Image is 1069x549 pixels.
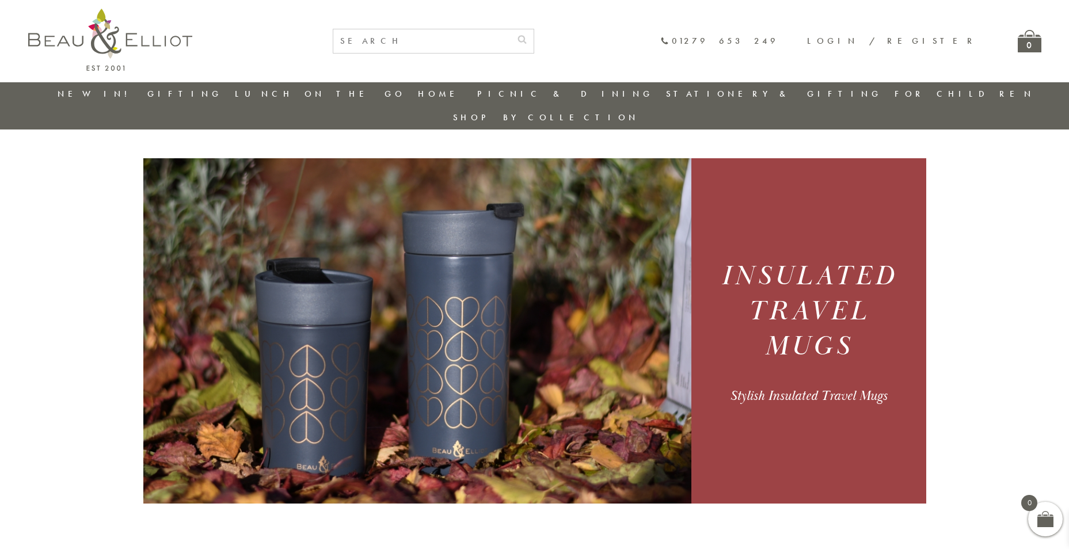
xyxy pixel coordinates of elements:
[895,88,1034,100] a: For Children
[28,9,192,71] img: logo
[807,35,977,47] a: Login / Register
[477,88,653,100] a: Picnic & Dining
[58,88,135,100] a: New in!
[143,158,691,504] img: Stylish Insulated Travel Mugs Luxury Men
[333,29,511,53] input: SEARCH
[418,88,464,100] a: Home
[147,88,222,100] a: Gifting
[453,112,639,123] a: Shop by collection
[705,387,912,405] div: Stylish Insulated Travel Mugs
[1021,495,1037,511] span: 0
[1018,30,1041,52] a: 0
[235,88,405,100] a: Lunch On The Go
[705,259,912,364] h1: INSULATED TRAVEL MUGS
[666,88,882,100] a: Stationery & Gifting
[660,36,778,46] a: 01279 653 249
